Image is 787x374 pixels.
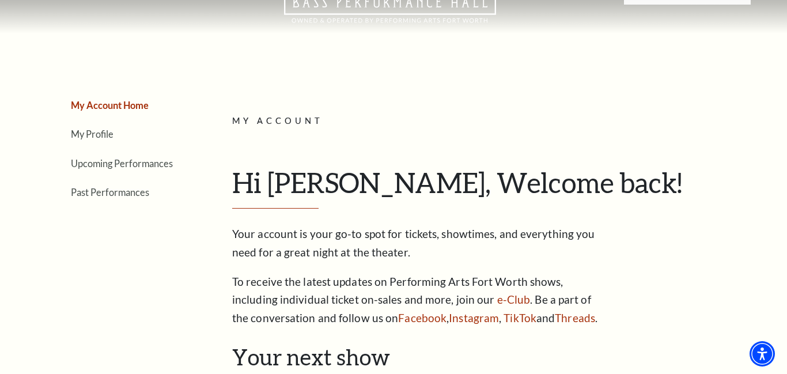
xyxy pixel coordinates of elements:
span: and [536,311,555,324]
h2: Your next show [232,344,742,371]
a: Upcoming Performances [71,158,173,169]
a: My Profile [71,129,113,139]
p: Your account is your go-to spot for tickets, showtimes, and everything you need for a great night... [232,225,607,262]
div: Accessibility Menu [750,341,775,367]
a: e-Club [497,293,531,306]
a: Instagram - open in a new tab [449,311,499,324]
a: TikTok - open in a new tab [504,311,536,324]
p: To receive the latest updates on Performing Arts Fort Worth shows, including individual ticket on... [232,273,607,328]
h1: Hi [PERSON_NAME], Welcome back! [232,166,742,209]
a: Threads - open in a new tab [555,311,595,324]
span: My Account [232,116,323,126]
a: My Account Home [71,100,149,111]
a: Past Performances [71,187,149,198]
a: Facebook - open in a new tab [398,311,447,324]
